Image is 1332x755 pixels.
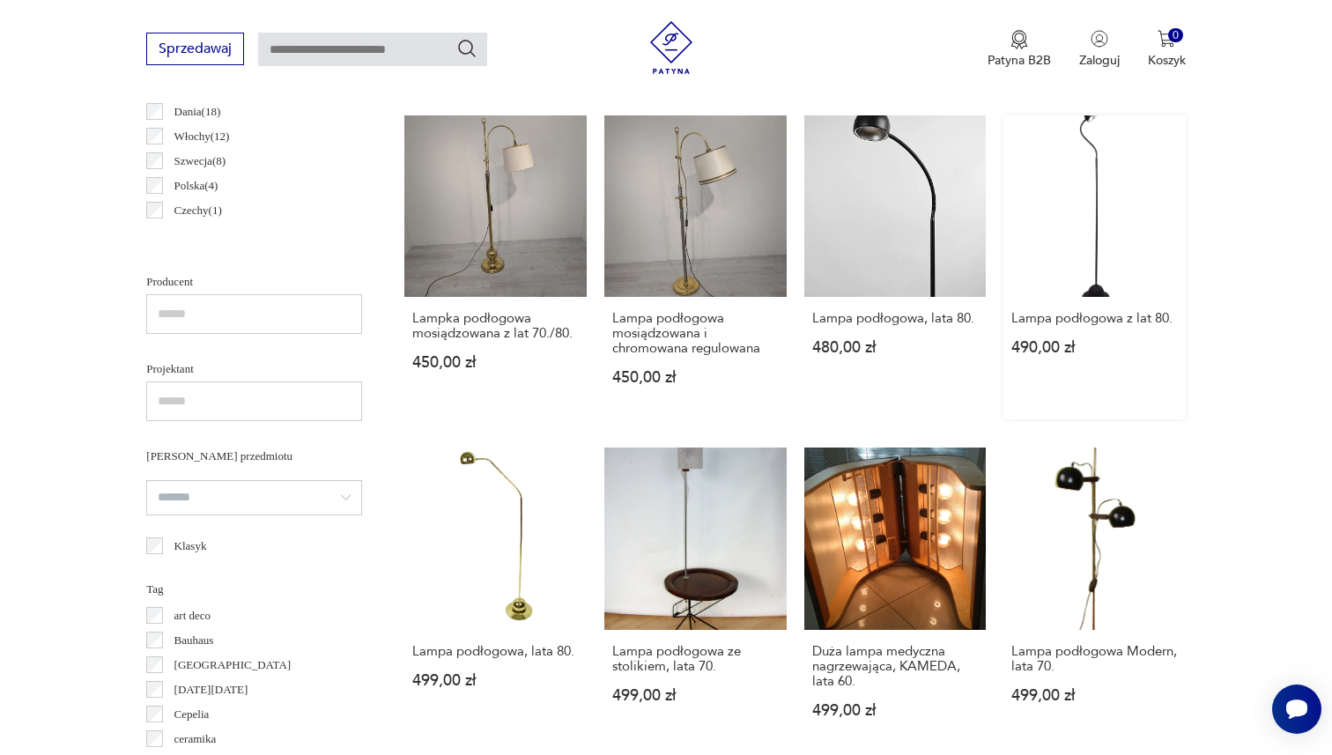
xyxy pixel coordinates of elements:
p: Bauhaus [174,631,214,650]
p: Szwecja ( 8 ) [174,152,226,171]
p: Koszyk [1148,52,1186,69]
a: Lampa podłogowa z lat 80.Lampa podłogowa z lat 80.490,00 zł [1003,115,1186,420]
p: 499,00 zł [612,688,779,703]
p: 499,00 zł [412,673,579,688]
a: Lampa podłogowa Modern, lata 70.Lampa podłogowa Modern, lata 70.499,00 zł [1003,448,1186,752]
p: [PERSON_NAME] przedmiotu [146,447,362,466]
p: 499,00 zł [1011,688,1178,703]
p: 480,00 zł [812,340,979,355]
a: Sprzedawaj [146,44,244,56]
a: Ikona medaluPatyna B2B [988,30,1051,69]
button: Szukaj [456,38,477,59]
h3: Lampa podłogowa ze stolikiem, lata 70. [612,644,779,674]
a: Lampa podłogowa, lata 80.Lampa podłogowa, lata 80.499,00 zł [404,448,587,752]
p: [DATE][DATE] [174,680,248,699]
button: Zaloguj [1079,30,1120,69]
a: Lampa podłogowa, lata 80.Lampa podłogowa, lata 80.480,00 zł [804,115,987,420]
button: 0Koszyk [1148,30,1186,69]
p: Projektant [146,359,362,379]
a: Lampa podłogowa mosiądzowana i chromowana regulowanaLampa podłogowa mosiądzowana i chromowana reg... [604,115,787,420]
h3: Lampa podłogowa mosiądzowana i chromowana regulowana [612,311,779,356]
a: Duża lampa medyczna nagrzewająca, KAMEDA, lata 60.Duża lampa medyczna nagrzewająca, KAMEDA, lata ... [804,448,987,752]
div: 0 [1168,28,1183,43]
button: Patyna B2B [988,30,1051,69]
h3: Lampa podłogowa, lata 80. [812,311,979,326]
h3: Lampka podłogowa mosiądzowana z lat 70./80. [412,311,579,341]
p: [GEOGRAPHIC_DATA] [174,655,292,675]
p: Zaloguj [1079,52,1120,69]
img: Ikonka użytkownika [1091,30,1108,48]
p: Tag [146,580,362,599]
p: Włochy ( 12 ) [174,127,230,146]
img: Patyna - sklep z meblami i dekoracjami vintage [645,21,698,74]
img: Ikona koszyka [1158,30,1175,48]
img: Ikona medalu [1010,30,1028,49]
p: Klasyk [174,537,207,556]
h3: Lampa podłogowa z lat 80. [1011,311,1178,326]
p: Patyna B2B [988,52,1051,69]
p: 450,00 zł [412,355,579,370]
p: Producent [146,272,362,292]
p: ceramika [174,729,217,749]
button: Sprzedawaj [146,33,244,65]
p: 499,00 zł [812,703,979,718]
p: art deco [174,606,211,625]
h3: Duża lampa medyczna nagrzewająca, KAMEDA, lata 60. [812,644,979,689]
p: Dania ( 18 ) [174,102,221,122]
h3: Lampa podłogowa Modern, lata 70. [1011,644,1178,674]
p: Cepelia [174,705,210,724]
p: Polska ( 4 ) [174,176,218,196]
a: Lampka podłogowa mosiądzowana z lat 70./80.Lampka podłogowa mosiądzowana z lat 70./80.450,00 zł [404,115,587,420]
a: Lampa podłogowa ze stolikiem, lata 70.Lampa podłogowa ze stolikiem, lata 70.499,00 zł [604,448,787,752]
h3: Lampa podłogowa, lata 80. [412,644,579,659]
p: Czechy ( 1 ) [174,201,222,220]
iframe: Smartsupp widget button [1272,685,1321,734]
p: 490,00 zł [1011,340,1178,355]
p: 450,00 zł [612,370,779,385]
